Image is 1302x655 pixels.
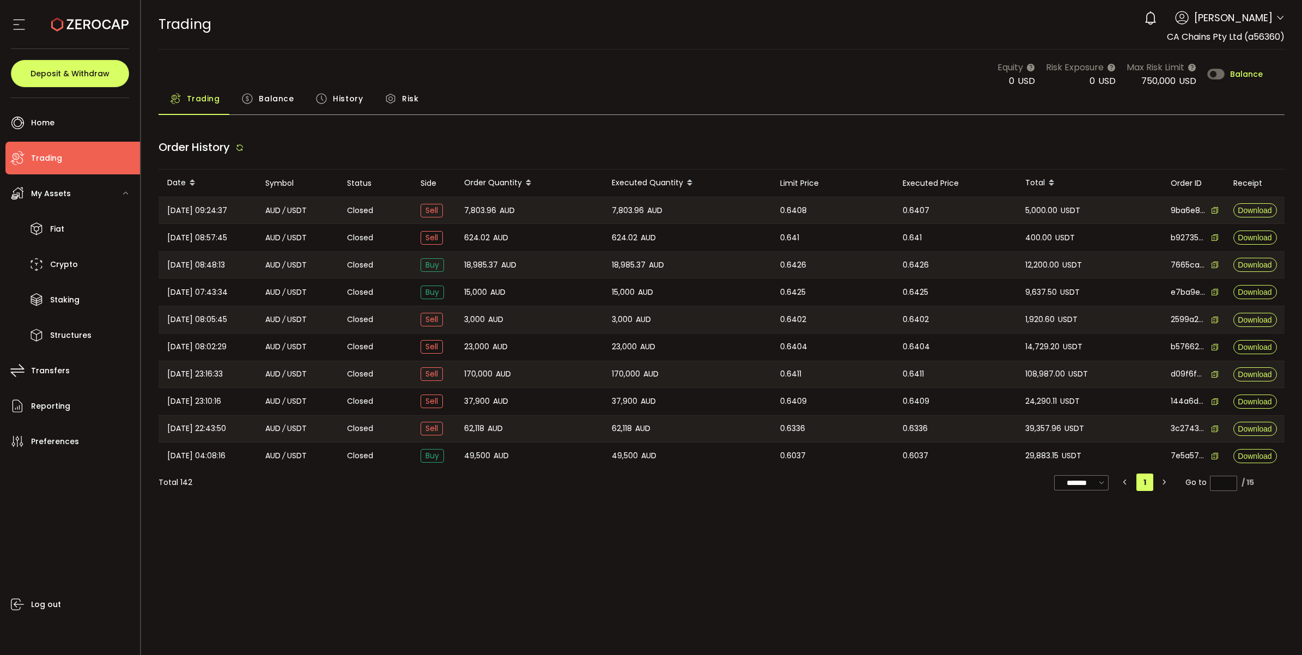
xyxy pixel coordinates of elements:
[333,88,363,110] span: History
[421,313,443,326] span: Sell
[159,174,257,192] div: Date
[1060,395,1080,408] span: USDT
[259,88,294,110] span: Balance
[1185,475,1237,490] span: Go to
[1238,343,1271,351] span: Download
[636,313,651,326] span: AUD
[1025,341,1060,353] span: 14,729.20
[167,259,225,271] span: [DATE] 08:48:13
[347,368,373,380] span: Closed
[347,259,373,271] span: Closed
[1238,425,1271,433] span: Download
[159,140,230,155] span: Order History
[265,422,281,435] span: AUD
[641,232,656,244] span: AUD
[167,341,227,353] span: [DATE] 08:02:29
[265,341,281,353] span: AUD
[612,395,637,408] span: 37,900
[282,450,285,462] em: /
[612,341,637,353] span: 23,000
[347,341,373,353] span: Closed
[265,232,281,244] span: AUD
[780,204,807,217] span: 0.6408
[641,450,656,462] span: AUD
[1171,205,1206,216] span: 9ba6e898-b757-436a-9a75-0c757ee03a1f
[1098,75,1116,87] span: USD
[647,204,662,217] span: AUD
[1230,70,1263,78] span: Balance
[265,204,281,217] span: AUD
[780,286,806,299] span: 0.6425
[1171,450,1206,462] span: 7e5a57ea-2eeb-4fe1-95a1-63164c76f1e0
[1225,177,1285,190] div: Receipt
[1238,398,1271,405] span: Download
[1242,477,1254,488] div: / 15
[1141,75,1176,87] span: 750,000
[421,231,443,245] span: Sell
[167,368,223,380] span: [DATE] 23:16:33
[1233,231,1277,245] button: Download
[903,204,929,217] span: 0.6407
[464,395,490,408] span: 37,900
[287,313,307,326] span: USDT
[1025,259,1059,271] span: 12,200.00
[421,286,444,299] span: Buy
[1238,452,1271,460] span: Download
[903,422,928,435] span: 0.6336
[1171,259,1206,271] span: 7665ca89-7554-493f-af95-32222863dfaa
[780,368,801,380] span: 0.6411
[780,422,805,435] span: 0.6336
[1025,450,1058,462] span: 29,883.15
[612,232,637,244] span: 624.02
[421,340,443,354] span: Sell
[494,450,509,462] span: AUD
[1055,232,1075,244] span: USDT
[464,368,492,380] span: 170,000
[903,395,929,408] span: 0.6409
[638,286,653,299] span: AUD
[1248,603,1302,655] iframe: Chat Widget
[493,232,508,244] span: AUD
[167,204,227,217] span: [DATE] 09:24:37
[347,423,373,434] span: Closed
[1171,232,1206,244] span: b9273550-9ec8-42ab-b440-debceb6bf362
[1238,261,1271,269] span: Download
[464,286,487,299] span: 15,000
[1025,422,1061,435] span: 39,357.96
[287,286,307,299] span: USDT
[1171,314,1206,325] span: 2599a2f9-d739-4166-9349-f3a110e7aa98
[421,258,444,272] span: Buy
[780,232,799,244] span: 0.641
[780,259,806,271] span: 0.6426
[265,368,281,380] span: AUD
[1046,60,1104,74] span: Risk Exposure
[1233,313,1277,327] button: Download
[1171,341,1206,353] span: b5766201-d92d-4d89-b14b-a914763fe8c4
[1238,207,1271,214] span: Download
[488,422,503,435] span: AUD
[496,368,511,380] span: AUD
[1025,395,1057,408] span: 24,290.11
[287,368,307,380] span: USDT
[1233,203,1277,217] button: Download
[287,450,307,462] span: USDT
[287,341,307,353] span: USDT
[903,341,930,353] span: 0.6404
[347,287,373,298] span: Closed
[501,259,516,271] span: AUD
[492,341,508,353] span: AUD
[167,450,226,462] span: [DATE] 04:08:16
[1179,75,1196,87] span: USD
[1063,341,1082,353] span: USDT
[347,396,373,407] span: Closed
[282,368,285,380] em: /
[903,259,929,271] span: 0.6426
[50,221,64,237] span: Fiat
[903,313,929,326] span: 0.6402
[282,395,285,408] em: /
[1233,285,1277,299] button: Download
[612,259,646,271] span: 18,985.37
[282,259,285,271] em: /
[421,367,443,381] span: Sell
